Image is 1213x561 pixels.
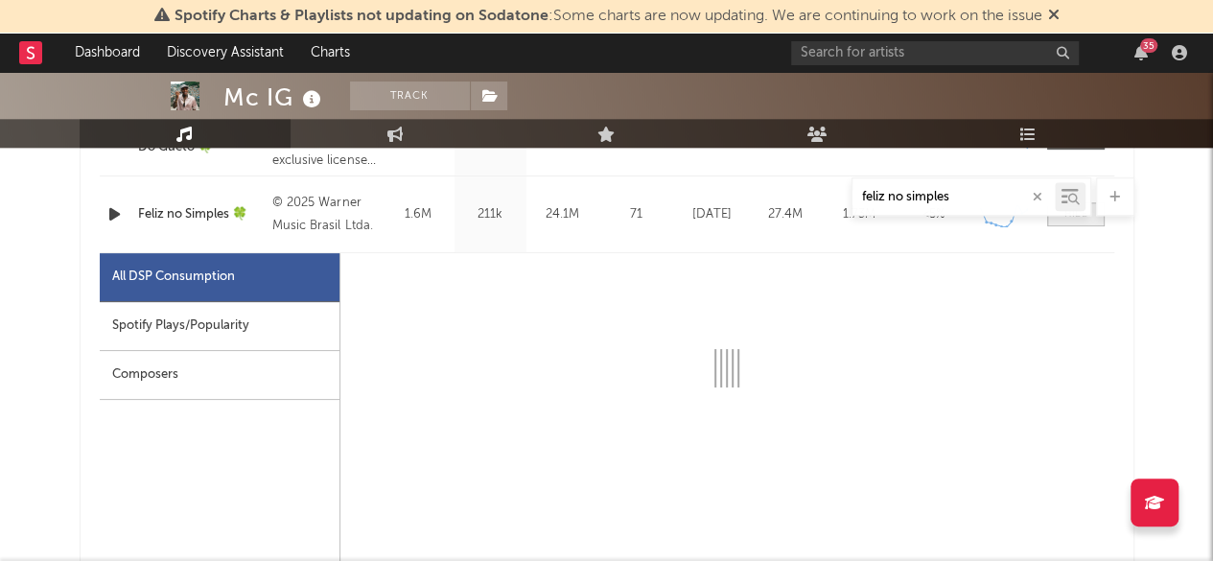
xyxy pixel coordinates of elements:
[1140,38,1157,53] div: 35
[852,190,1055,205] input: Search by song name or URL
[791,41,1079,65] input: Search for artists
[175,9,1042,24] span: : Some charts are now updating. We are continuing to work on the issue
[175,9,548,24] span: Spotify Charts & Playlists not updating on Sodatone
[100,302,339,351] div: Spotify Plays/Popularity
[1134,45,1148,60] button: 35
[100,351,339,400] div: Composers
[350,82,470,110] button: Track
[153,34,297,72] a: Discovery Assistant
[223,82,326,113] div: Mc IG
[112,266,235,289] div: All DSP Consumption
[297,34,363,72] a: Charts
[100,253,339,302] div: All DSP Consumption
[61,34,153,72] a: Dashboard
[1048,9,1060,24] span: Dismiss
